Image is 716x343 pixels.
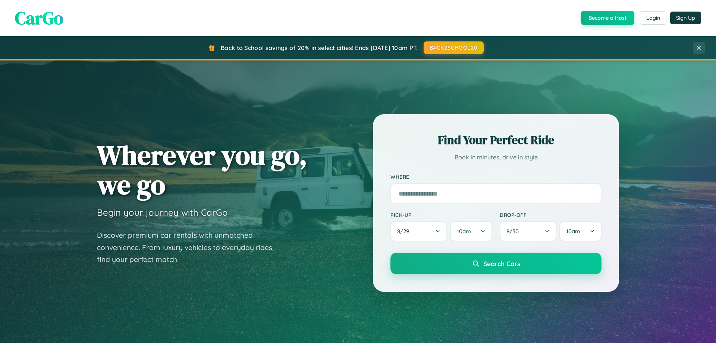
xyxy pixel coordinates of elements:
h1: Wherever you go, we go [97,140,307,199]
button: BACK2SCHOOL20 [424,41,484,54]
h3: Begin your journey with CarGo [97,207,228,218]
span: Search Cars [483,259,520,268]
span: 10am [457,228,471,235]
span: CarGo [15,6,63,30]
label: Drop-off [500,212,602,218]
button: Sign Up [670,12,701,24]
span: Back to School savings of 20% in select cities! Ends [DATE] 10am PT. [221,44,418,52]
p: Discover premium car rentals with unmatched convenience. From luxury vehicles to everyday rides, ... [97,229,283,266]
h2: Find Your Perfect Ride [390,132,602,148]
span: 8 / 30 [506,228,522,235]
button: 10am [559,221,602,241]
p: Book in minutes, drive in style [390,152,602,163]
span: 8 / 29 [397,228,413,235]
span: 10am [566,228,580,235]
button: Search Cars [390,253,602,274]
button: 8/30 [500,221,556,241]
button: 10am [450,221,492,241]
label: Pick-up [390,212,492,218]
button: Login [640,11,666,25]
button: 8/29 [390,221,447,241]
label: Where [390,174,602,180]
button: Become a Host [581,11,634,25]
